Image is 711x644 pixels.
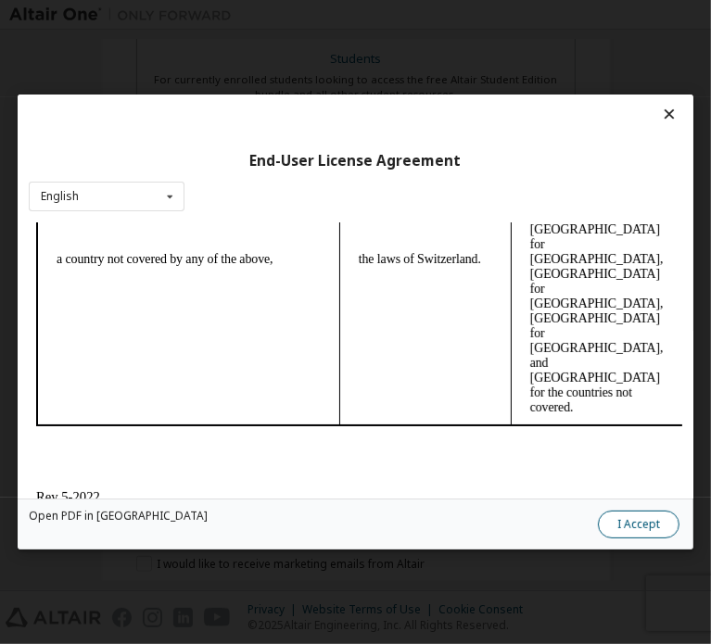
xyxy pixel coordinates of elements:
div: End-User License Agreement [29,152,682,170]
a: Open PDF in [GEOGRAPHIC_DATA] [29,511,208,522]
button: I Accept [598,511,679,538]
div: English [41,191,79,202]
footer: Rev 5-2022 [7,267,646,283]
